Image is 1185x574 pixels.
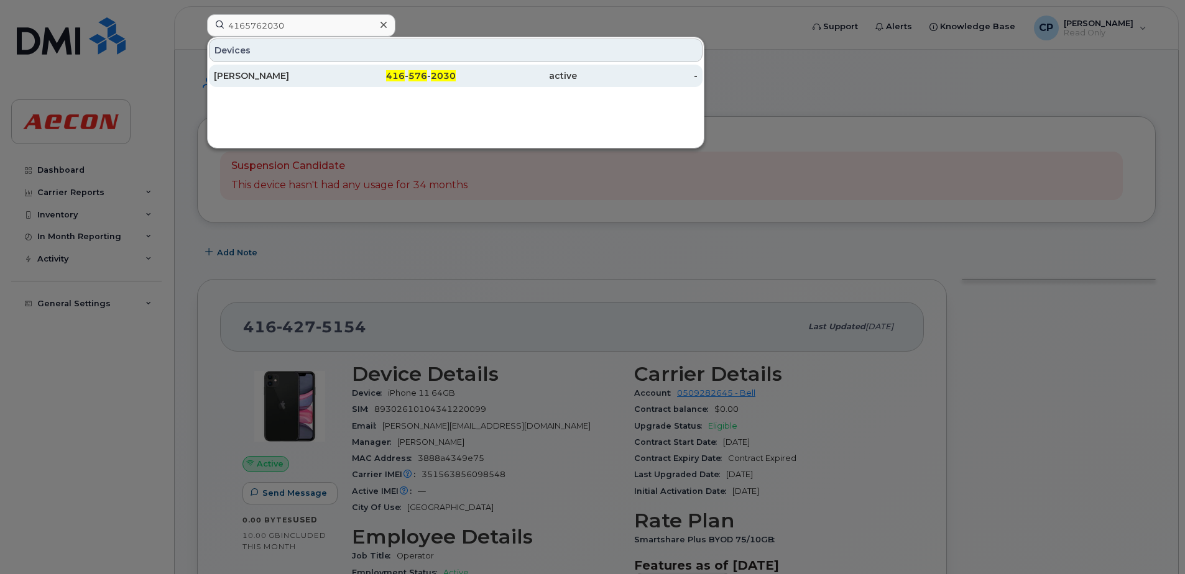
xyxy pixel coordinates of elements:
[431,70,456,81] span: 2030
[209,39,703,62] div: Devices
[214,70,335,82] div: [PERSON_NAME]
[209,65,703,87] a: [PERSON_NAME]416-576-2030active-
[335,70,456,82] div: - -
[577,70,698,82] div: -
[456,70,577,82] div: active
[408,70,427,81] span: 576
[386,70,405,81] span: 416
